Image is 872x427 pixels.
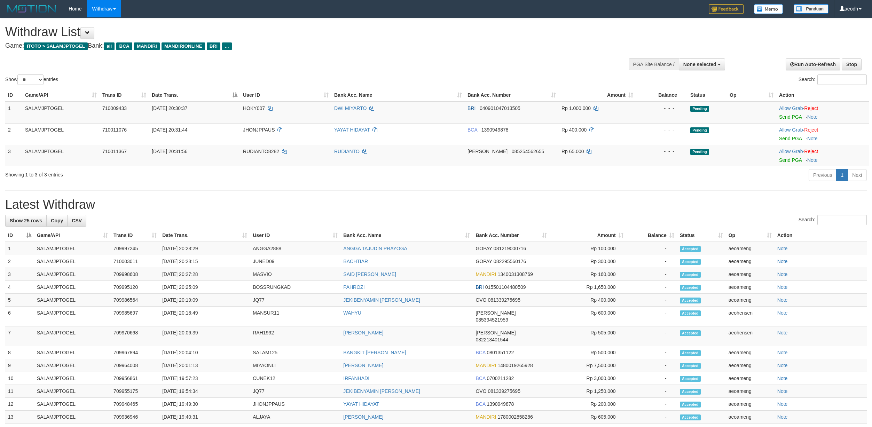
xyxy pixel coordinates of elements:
[334,105,367,111] a: DWI MIYARTO
[550,307,626,326] td: Rp 600,000
[343,401,379,407] a: YAYAT HIDAYAT
[680,298,701,303] span: Accepted
[807,136,818,141] a: Note
[159,307,250,326] td: [DATE] 20:18:49
[809,169,836,181] a: Previous
[334,149,360,154] a: RUDIANTO
[777,259,788,264] a: Note
[726,307,775,326] td: aeohensen
[34,398,111,411] td: SALAMJPTOGEL
[22,145,100,166] td: SALAMJPTOGEL
[559,89,636,102] th: Amount: activate to sort column ascending
[334,127,370,133] a: YAYAT HIDAYAT
[111,307,159,326] td: 709985697
[5,123,22,145] td: 2
[250,411,340,424] td: ALJAYA
[779,157,802,163] a: Send PGA
[779,105,804,111] span: ·
[24,42,88,50] span: ITOTO > SALAMJPTOGEL
[777,401,788,407] a: Note
[775,229,867,242] th: Action
[222,42,231,50] span: ...
[804,149,818,154] a: Reject
[250,281,340,294] td: BOSSRUNGKAD
[626,326,677,346] td: -
[243,149,279,154] span: RUDIANTO8282
[776,102,869,124] td: ·
[343,310,361,316] a: WAHYU
[817,74,867,85] input: Search:
[779,105,803,111] a: Allow Grab
[22,123,100,145] td: SALAMJPTOGEL
[5,229,34,242] th: ID: activate to sort column descending
[34,411,111,424] td: SALAMJPTOGEL
[17,74,44,85] select: Showentries
[726,385,775,398] td: aeoameng
[626,346,677,359] td: -
[5,346,34,359] td: 8
[111,281,159,294] td: 709995120
[343,246,407,251] a: ANGGA TAJUDIN PRAYOGA
[626,268,677,281] td: -
[465,89,559,102] th: Bank Acc. Number: activate to sort column ascending
[726,411,775,424] td: aeoameng
[111,372,159,385] td: 709956861
[726,294,775,307] td: aeoameng
[626,281,677,294] td: -
[476,388,486,394] span: OVO
[207,42,220,50] span: BRI
[111,229,159,242] th: Trans ID: activate to sort column ascending
[102,127,127,133] span: 710011076
[5,145,22,166] td: 3
[5,102,22,124] td: 1
[111,359,159,372] td: 709964008
[34,255,111,268] td: SALAMJPTOGEL
[550,372,626,385] td: Rp 3,000,000
[680,389,701,395] span: Accepted
[468,127,477,133] span: BCA
[468,149,508,154] span: [PERSON_NAME]
[726,346,775,359] td: aeoameng
[626,385,677,398] td: -
[690,106,709,112] span: Pending
[680,376,701,382] span: Accepted
[476,350,485,355] span: BCA
[779,127,804,133] span: ·
[5,411,34,424] td: 13
[159,346,250,359] td: [DATE] 20:04:10
[488,297,520,303] span: Copy 081339275695 to clipboard
[626,307,677,326] td: -
[5,3,58,14] img: MOTION_logo.png
[726,398,775,411] td: aeoameng
[34,242,111,255] td: SALAMJPTOGEL
[5,74,58,85] label: Show entries
[10,218,42,223] span: Show 25 rows
[34,281,111,294] td: SALAMJPTOGEL
[5,268,34,281] td: 3
[777,297,788,303] a: Note
[626,255,677,268] td: -
[34,346,111,359] td: SALAMJPTOGEL
[777,284,788,290] a: Note
[626,359,677,372] td: -
[626,372,677,385] td: -
[343,284,364,290] a: PAHROZI
[799,215,867,225] label: Search:
[250,346,340,359] td: SALAM125
[159,255,250,268] td: [DATE] 20:28:15
[116,42,132,50] span: BCA
[476,271,496,277] span: MANDIRI
[777,363,788,368] a: Note
[777,414,788,420] a: Note
[487,375,514,381] span: Copy 0700211282 to clipboard
[5,307,34,326] td: 6
[629,58,679,70] div: PGA Site Balance /
[5,89,22,102] th: ID
[636,89,688,102] th: Balance
[550,229,626,242] th: Amount: activate to sort column ascending
[680,350,701,356] span: Accepted
[34,385,111,398] td: SALAMJPTOGEL
[250,326,340,346] td: RAH1992
[550,346,626,359] td: Rp 500,000
[476,363,496,368] span: MANDIRI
